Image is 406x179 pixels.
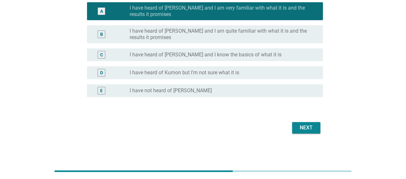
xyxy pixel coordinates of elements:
[297,124,315,132] div: Next
[100,69,103,76] div: D
[292,122,320,134] button: Next
[130,87,212,94] label: I have not heard of [PERSON_NAME]
[130,52,281,58] label: I have heard of [PERSON_NAME] and I know the basics of what it is
[100,8,103,14] div: A
[130,28,313,41] label: I have heard of [PERSON_NAME] and I am quite familiar with what it is and the results it promises
[130,69,239,76] label: I have heard of Kumon but I'm not sure what it is
[100,31,103,37] div: B
[100,87,103,94] div: E
[130,5,313,18] label: I have heard of [PERSON_NAME] and I am very familiar with what it is and the results it promises
[100,51,103,58] div: C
